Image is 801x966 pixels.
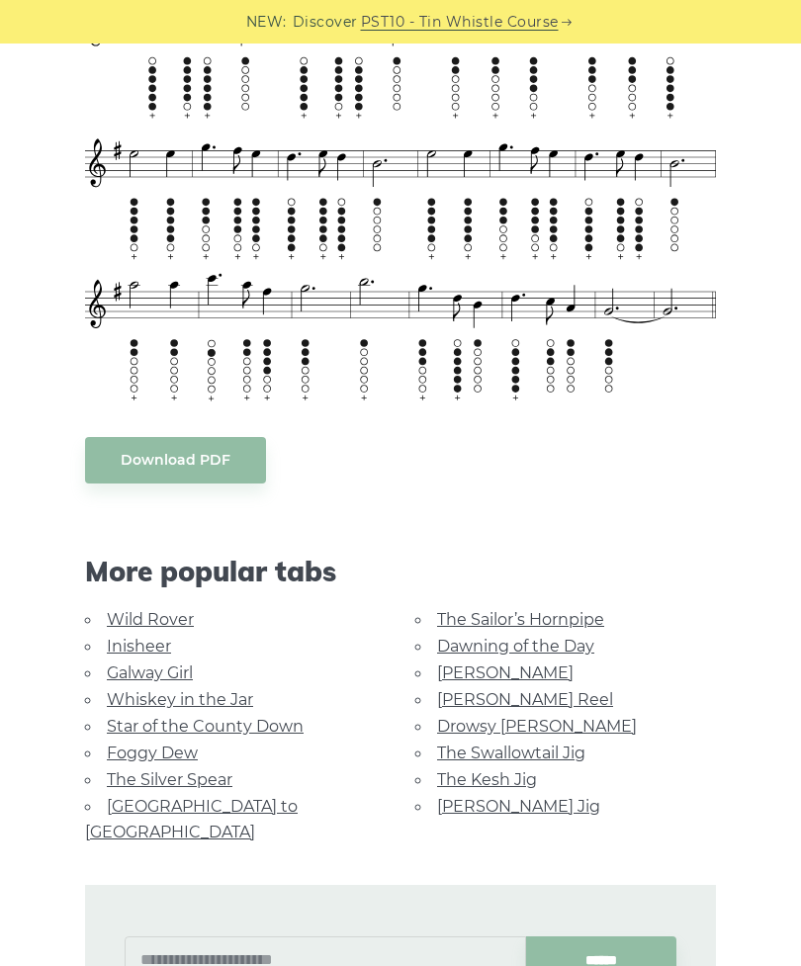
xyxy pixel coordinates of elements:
[437,610,604,629] a: The Sailor’s Hornpipe
[246,11,287,34] span: NEW:
[437,663,574,682] a: [PERSON_NAME]
[107,663,193,682] a: Galway Girl
[107,637,171,656] a: Inisheer
[107,690,253,709] a: Whiskey in the Jar
[107,744,198,762] a: Foggy Dew
[107,717,304,736] a: Star of the County Down
[85,555,716,588] span: More popular tabs
[437,797,600,816] a: [PERSON_NAME] Jig
[85,437,266,483] a: Download PDF
[361,11,559,34] a: PST10 - Tin Whistle Course
[437,744,585,762] a: The Swallowtail Jig
[437,717,637,736] a: Drowsy [PERSON_NAME]
[437,770,537,789] a: The Kesh Jig
[437,637,594,656] a: Dawning of the Day
[85,797,298,841] a: [GEOGRAPHIC_DATA] to [GEOGRAPHIC_DATA]
[293,11,358,34] span: Discover
[437,690,613,709] a: [PERSON_NAME] Reel
[107,770,232,789] a: The Silver Spear
[107,610,194,629] a: Wild Rover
